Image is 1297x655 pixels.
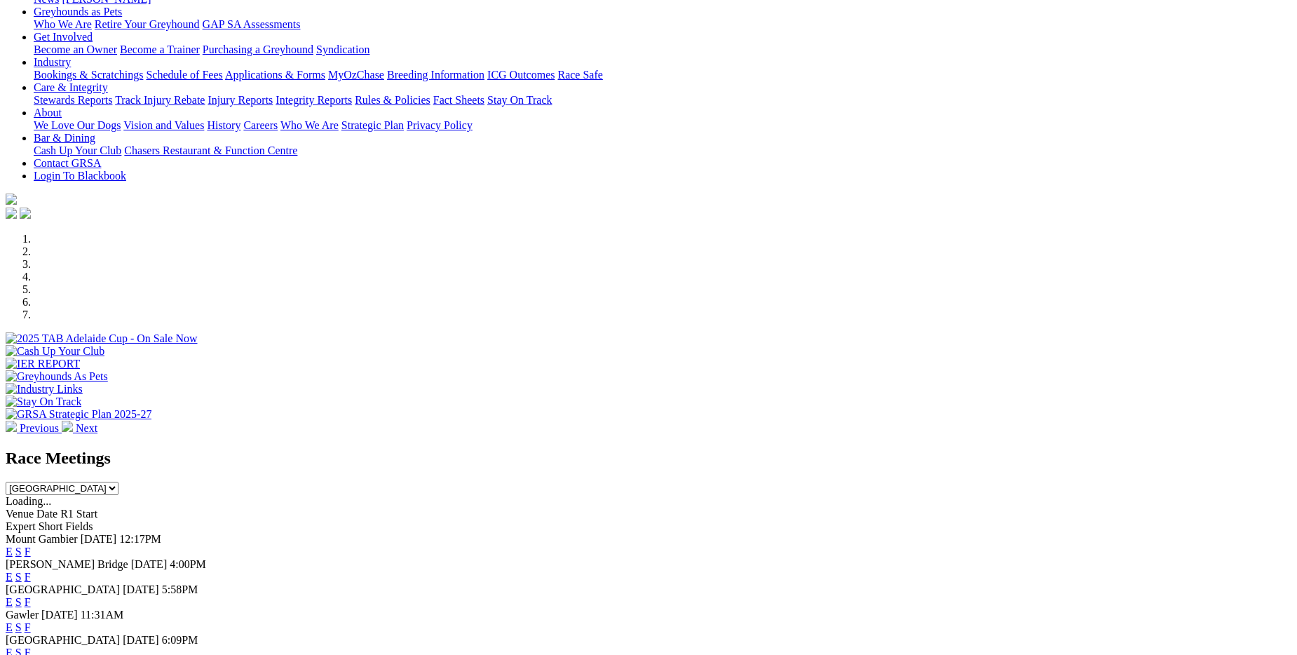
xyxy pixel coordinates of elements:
span: 4:00PM [170,558,206,570]
img: logo-grsa-white.png [6,194,17,205]
a: Breeding Information [387,69,484,81]
img: Cash Up Your Club [6,345,104,358]
span: [DATE] [81,533,117,545]
a: E [6,571,13,583]
span: 6:09PM [162,634,198,646]
span: Fields [65,520,93,532]
span: Date [36,508,57,520]
a: Login To Blackbook [34,170,126,182]
a: We Love Our Dogs [34,119,121,131]
a: S [15,546,22,558]
span: [DATE] [41,609,78,621]
a: Injury Reports [208,94,273,106]
a: Bar & Dining [34,132,95,144]
a: S [15,596,22,608]
a: Schedule of Fees [146,69,222,81]
img: facebook.svg [6,208,17,219]
a: Who We Are [280,119,339,131]
div: Bar & Dining [34,144,1291,157]
a: Retire Your Greyhound [95,18,200,30]
a: Previous [6,422,62,434]
img: IER REPORT [6,358,80,370]
a: Rules & Policies [355,94,430,106]
a: History [207,119,240,131]
span: [DATE] [123,634,159,646]
a: About [34,107,62,119]
span: [DATE] [131,558,168,570]
a: Applications & Forms [225,69,325,81]
a: MyOzChase [328,69,384,81]
span: Previous [20,422,59,434]
a: Next [62,422,97,434]
a: S [15,621,22,633]
span: Next [76,422,97,434]
a: Integrity Reports [276,94,352,106]
a: Care & Integrity [34,81,108,93]
a: Purchasing a Greyhound [203,43,313,55]
a: Greyhounds as Pets [34,6,122,18]
span: R1 Start [60,508,97,520]
div: About [34,119,1291,132]
a: S [15,571,22,583]
a: Cash Up Your Club [34,144,121,156]
a: F [25,546,31,558]
a: Syndication [316,43,369,55]
span: [DATE] [123,583,159,595]
span: Mount Gambier [6,533,78,545]
a: Who We Are [34,18,92,30]
div: Care & Integrity [34,94,1291,107]
img: chevron-left-pager-white.svg [6,421,17,432]
img: chevron-right-pager-white.svg [62,421,73,432]
a: Strategic Plan [341,119,404,131]
span: Venue [6,508,34,520]
span: [GEOGRAPHIC_DATA] [6,583,120,595]
a: Get Involved [34,31,93,43]
a: Stay On Track [487,94,552,106]
a: Race Safe [557,69,602,81]
img: GRSA Strategic Plan 2025-27 [6,408,151,421]
a: Become a Trainer [120,43,200,55]
a: Careers [243,119,278,131]
span: Expert [6,520,36,532]
div: Greyhounds as Pets [34,18,1291,31]
a: Privacy Policy [407,119,473,131]
a: Industry [34,56,71,68]
a: E [6,621,13,633]
a: F [25,571,31,583]
span: Short [39,520,63,532]
div: Get Involved [34,43,1291,56]
a: Chasers Restaurant & Function Centre [124,144,297,156]
span: Loading... [6,495,51,507]
img: Industry Links [6,383,83,396]
a: Stewards Reports [34,94,112,106]
a: F [25,621,31,633]
a: F [25,596,31,608]
a: Become an Owner [34,43,117,55]
span: Gawler [6,609,39,621]
a: Contact GRSA [34,157,101,169]
span: 5:58PM [162,583,198,595]
div: Industry [34,69,1291,81]
h2: Race Meetings [6,449,1291,468]
a: GAP SA Assessments [203,18,301,30]
img: 2025 TAB Adelaide Cup - On Sale Now [6,332,198,345]
a: ICG Outcomes [487,69,555,81]
img: twitter.svg [20,208,31,219]
span: [GEOGRAPHIC_DATA] [6,634,120,646]
a: Vision and Values [123,119,204,131]
a: Bookings & Scratchings [34,69,143,81]
a: Fact Sheets [433,94,484,106]
span: 12:17PM [119,533,161,545]
span: [PERSON_NAME] Bridge [6,558,128,570]
a: E [6,596,13,608]
a: E [6,546,13,558]
a: Track Injury Rebate [115,94,205,106]
img: Stay On Track [6,396,81,408]
span: 11:31AM [81,609,124,621]
img: Greyhounds As Pets [6,370,108,383]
